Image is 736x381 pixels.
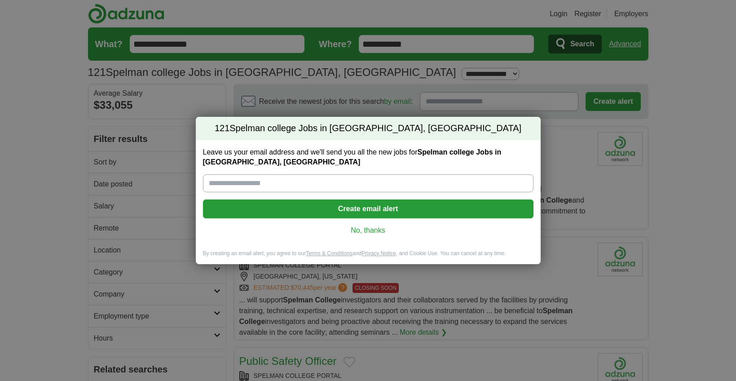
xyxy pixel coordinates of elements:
strong: Spelman college Jobs in [GEOGRAPHIC_DATA], [GEOGRAPHIC_DATA] [203,148,502,166]
a: No, thanks [210,226,526,235]
a: Privacy Notice [361,250,396,257]
a: Terms & Conditions [306,250,353,257]
span: 121 [215,122,229,135]
label: Leave us your email address and we'll send you all the new jobs for [203,147,533,167]
button: Create email alert [203,199,533,218]
h2: Spelman college Jobs in [GEOGRAPHIC_DATA], [GEOGRAPHIC_DATA] [196,117,541,140]
div: By creating an email alert, you agree to our and , and Cookie Use. You can cancel at any time. [196,250,541,265]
